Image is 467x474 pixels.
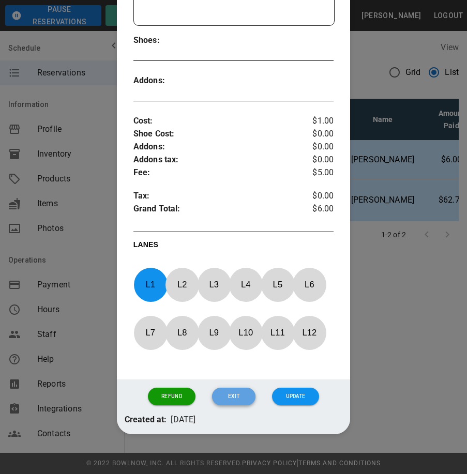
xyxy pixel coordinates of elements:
p: $0.00 [300,154,334,166]
p: L 6 [292,272,326,297]
p: $0.00 [300,128,334,141]
p: L 4 [229,272,263,297]
button: Update [272,388,320,405]
p: [DATE] [171,414,195,426]
p: LANES [133,239,334,254]
p: Addons : [133,141,300,154]
p: Addons tax : [133,154,300,166]
p: $0.00 [300,190,334,203]
p: L 10 [229,320,263,345]
p: Tax : [133,190,300,203]
p: Shoe Cost : [133,128,300,141]
button: Refund [148,388,196,405]
p: Addons : [133,74,184,87]
p: L 5 [261,272,295,297]
p: L 2 [165,272,199,297]
p: $6.00 [300,203,334,218]
button: Exit [212,388,255,405]
p: Shoes : [133,34,184,47]
p: L 8 [165,320,199,345]
p: $1.00 [300,115,334,128]
p: L 1 [133,272,168,297]
p: Fee : [133,166,300,179]
p: $5.00 [300,166,334,179]
p: L 3 [197,272,231,297]
p: Created at: [125,414,167,426]
p: Grand Total : [133,203,300,218]
p: L 9 [197,320,231,345]
p: $0.00 [300,141,334,154]
p: Cost : [133,115,300,128]
p: L 12 [292,320,326,345]
p: L 11 [261,320,295,345]
p: L 7 [133,320,168,345]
